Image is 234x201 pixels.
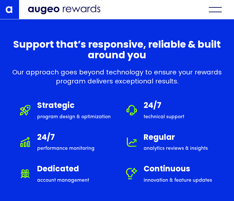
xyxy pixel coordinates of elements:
[144,177,212,184] p: innovation & feature updates
[203,4,228,15] div: menu
[144,145,208,152] p: analytics reviews & insights
[37,165,89,174] h5: Dedicated
[37,145,95,152] p: performance monitoring
[144,102,184,110] h5: 24/7
[37,102,111,110] h5: Strategic
[37,113,111,121] p: program design & optimization
[12,40,222,61] h3: Support that’s responsive, reliable & built around you
[12,68,222,86] div: Our approach goes beyond technology to ensure your rewards program delivers exceptional results.
[144,165,212,174] h5: Continuous
[37,134,95,142] h5: 24/7
[144,113,184,121] p: technical support
[144,134,208,142] h5: Regular
[37,177,89,184] p: account management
